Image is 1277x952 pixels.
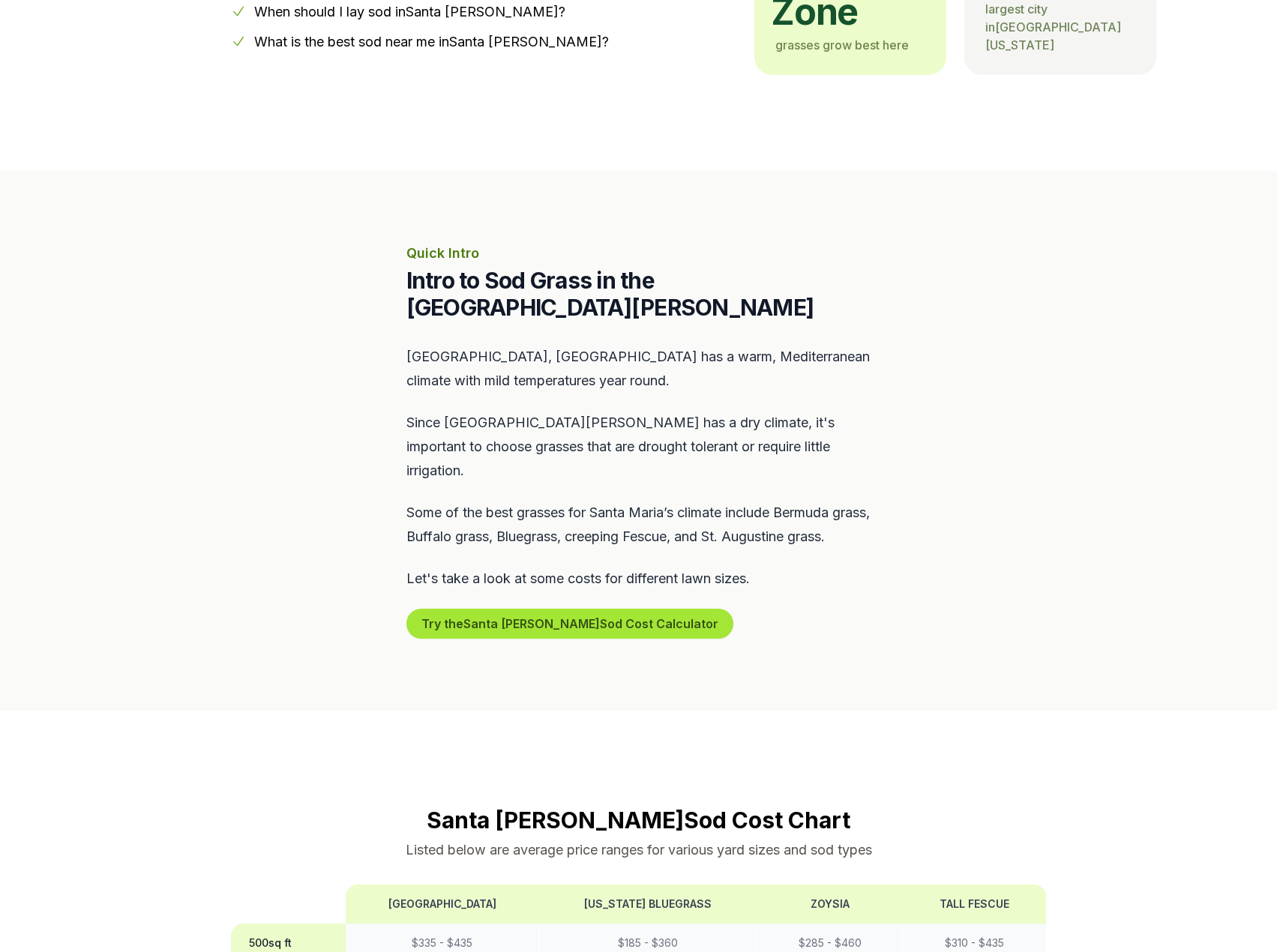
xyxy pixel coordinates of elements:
p: [GEOGRAPHIC_DATA], [GEOGRAPHIC_DATA] has a warm, Mediterranean climate with mild temperatures yea... [406,345,871,393]
h2: Santa [PERSON_NAME] Sod Cost Chart [231,807,1047,834]
p: Quick Intro [406,243,871,264]
h2: Intro to Sod Grass in the [GEOGRAPHIC_DATA][PERSON_NAME] [406,267,871,321]
p: Let's take a look at some costs for different lawn sizes. [406,567,871,591]
th: Tall Fescue [903,885,1046,924]
th: Zoysia [757,885,903,924]
a: What is the best sod near me inSanta [PERSON_NAME]? [254,34,609,49]
p: Since [GEOGRAPHIC_DATA][PERSON_NAME] has a dry climate, it's important to choose grasses that are... [406,411,871,483]
p: Some of the best grasses for Santa Maria’s climate include Bermuda grass, Buffalo grass, Bluegras... [406,501,871,549]
th: [US_STATE] Bluegrass [538,885,757,924]
button: Try theSanta [PERSON_NAME]Sod Cost Calculator [406,609,733,639]
span: largest city in [GEOGRAPHIC_DATA][US_STATE] [985,1,1121,52]
th: [GEOGRAPHIC_DATA] [346,885,538,924]
p: Listed below are average price ranges for various yard sizes and sod types [231,840,1047,861]
a: When should I lay sod inSanta [PERSON_NAME]? [254,4,565,19]
span: grasses grow best here [775,37,909,52]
